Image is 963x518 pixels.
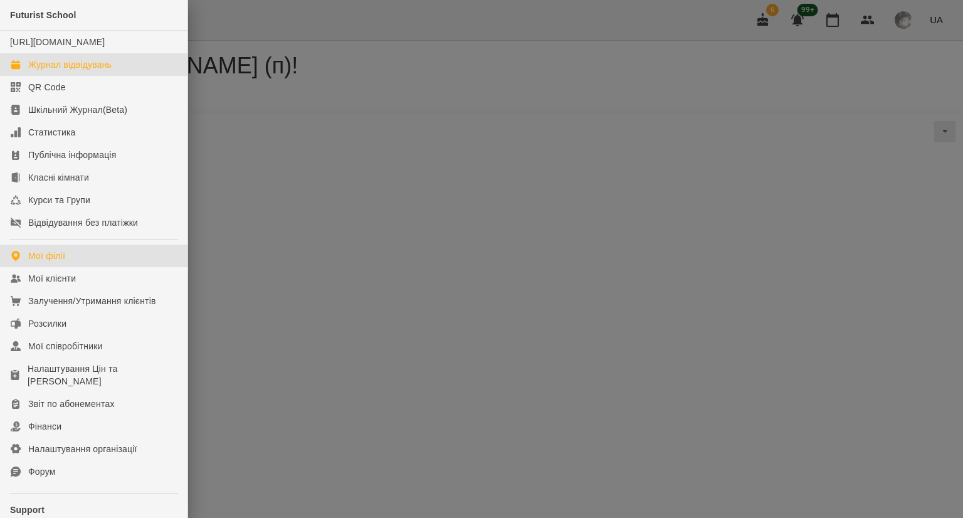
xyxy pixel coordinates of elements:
div: Відвідування без платіжки [28,216,138,229]
div: Звіт по абонементах [28,398,115,410]
div: Налаштування Цін та [PERSON_NAME] [28,362,177,388]
span: Futurist School [10,10,76,20]
p: Support [10,504,177,516]
div: Публічна інформація [28,149,116,161]
div: Мої філії [28,250,65,262]
div: Мої співробітники [28,340,103,352]
div: Фінанси [28,420,61,433]
div: Розсилки [28,317,66,330]
div: Курси та Групи [28,194,90,206]
div: QR Code [28,81,66,93]
div: Форум [28,465,56,478]
div: Шкільний Журнал(Beta) [28,103,127,116]
div: Залучення/Утримання клієнтів [28,295,156,307]
a: [URL][DOMAIN_NAME] [10,37,105,47]
div: Налаштування організації [28,443,137,455]
div: Статистика [28,126,76,139]
div: Класні кімнати [28,171,89,184]
div: Мої клієнти [28,272,76,285]
div: Журнал відвідувань [28,58,112,71]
